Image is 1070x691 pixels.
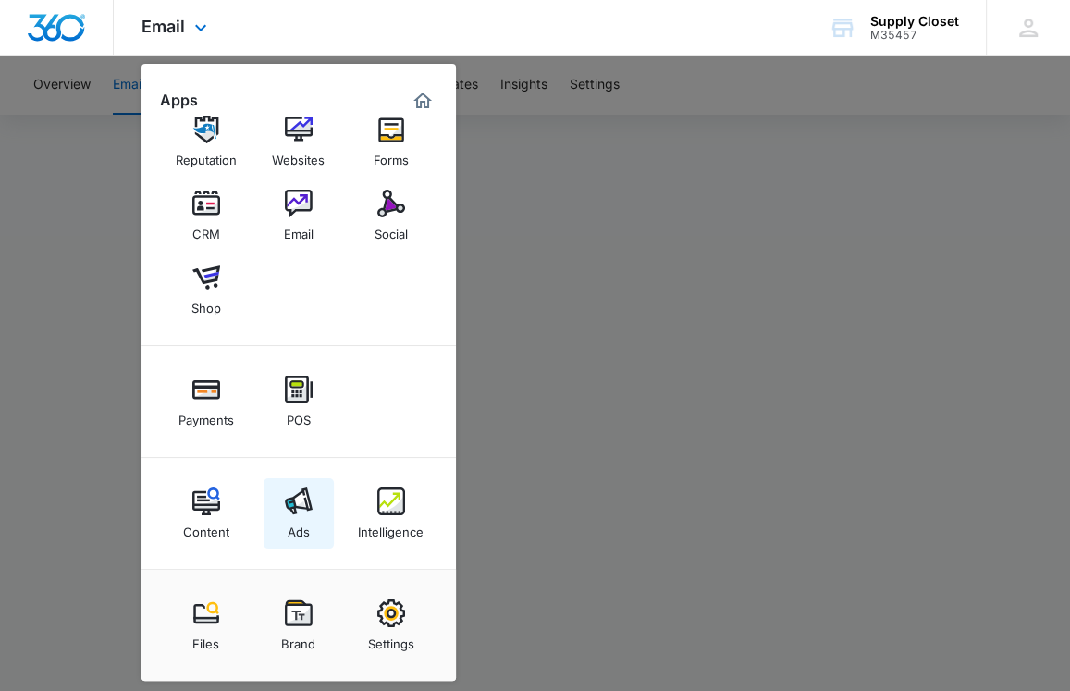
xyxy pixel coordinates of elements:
[870,14,959,29] div: account name
[264,366,334,437] a: POS
[264,106,334,177] a: Websites
[288,515,310,539] div: Ads
[284,217,314,241] div: Email
[281,627,315,651] div: Brand
[171,366,241,437] a: Payments
[176,143,237,167] div: Reputation
[368,627,414,651] div: Settings
[272,143,325,167] div: Websites
[374,143,409,167] div: Forms
[264,478,334,549] a: Ads
[171,590,241,660] a: Files
[192,217,220,241] div: CRM
[171,180,241,251] a: CRM
[356,590,426,660] a: Settings
[358,515,424,539] div: Intelligence
[171,106,241,177] a: Reputation
[178,403,234,427] div: Payments
[171,478,241,549] a: Content
[141,17,185,36] span: Email
[356,106,426,177] a: Forms
[356,180,426,251] a: Social
[408,86,437,116] a: Marketing 360® Dashboard
[191,291,221,315] div: Shop
[183,515,229,539] div: Content
[356,478,426,549] a: Intelligence
[870,29,959,42] div: account id
[171,254,241,325] a: Shop
[264,590,334,660] a: Brand
[160,92,198,109] h2: Apps
[264,180,334,251] a: Email
[192,627,219,651] div: Files
[287,403,311,427] div: POS
[375,217,408,241] div: Social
